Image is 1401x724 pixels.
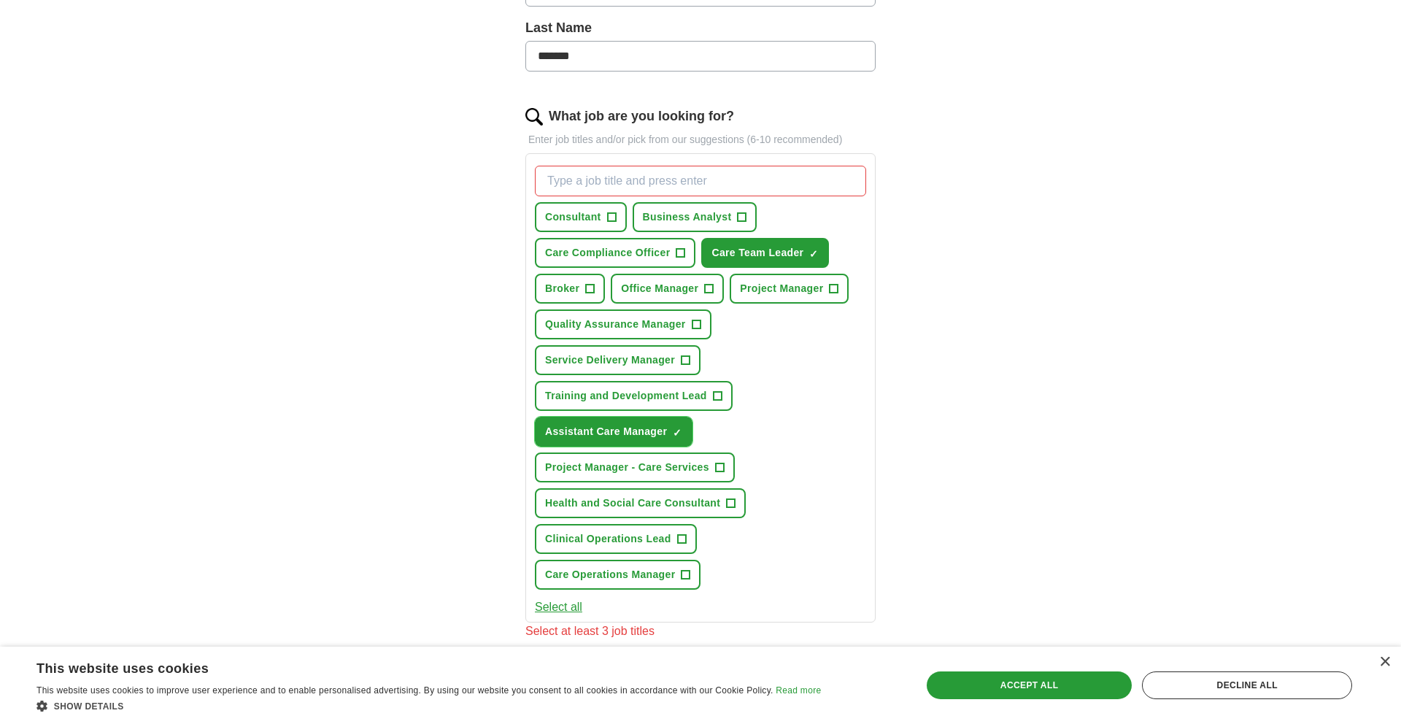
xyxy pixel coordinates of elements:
[36,698,821,713] div: Show details
[545,496,720,511] span: Health and Social Care Consultant
[545,531,671,547] span: Clinical Operations Lead
[545,567,675,582] span: Care Operations Manager
[535,381,733,411] button: Training and Development Lead
[535,309,711,339] button: Quality Assurance Manager
[535,560,700,590] button: Care Operations Manager
[621,281,698,296] span: Office Manager
[730,274,849,304] button: Project Manager
[545,245,670,261] span: Care Compliance Officer
[525,18,876,38] label: Last Name
[809,248,818,260] span: ✓
[545,209,601,225] span: Consultant
[525,132,876,147] p: Enter job titles and/or pick from our suggestions (6-10 recommended)
[535,417,692,447] button: Assistant Care Manager✓
[545,460,709,475] span: Project Manager - Care Services
[927,671,1132,699] div: Accept all
[535,452,735,482] button: Project Manager - Care Services
[535,274,605,304] button: Broker
[549,107,734,126] label: What job are you looking for?
[36,685,773,696] span: This website uses cookies to improve user experience and to enable personalised advertising. By u...
[535,166,866,196] input: Type a job title and press enter
[701,238,829,268] button: Care Team Leader✓
[36,655,784,677] div: This website uses cookies
[643,209,732,225] span: Business Analyst
[535,238,695,268] button: Care Compliance Officer
[776,685,821,696] a: Read more, opens a new window
[545,353,675,368] span: Service Delivery Manager
[545,424,667,439] span: Assistant Care Manager
[535,598,582,616] button: Select all
[673,427,682,439] span: ✓
[711,245,803,261] span: Care Team Leader
[535,488,746,518] button: Health and Social Care Consultant
[545,317,686,332] span: Quality Assurance Manager
[740,281,823,296] span: Project Manager
[535,345,700,375] button: Service Delivery Manager
[54,701,124,712] span: Show details
[1142,671,1352,699] div: Decline all
[545,388,707,404] span: Training and Development Lead
[535,202,627,232] button: Consultant
[545,281,579,296] span: Broker
[535,524,697,554] button: Clinical Operations Lead
[611,274,724,304] button: Office Manager
[525,623,876,640] div: Select at least 3 job titles
[1379,657,1390,668] div: Close
[633,202,757,232] button: Business Analyst
[525,108,543,126] img: search.png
